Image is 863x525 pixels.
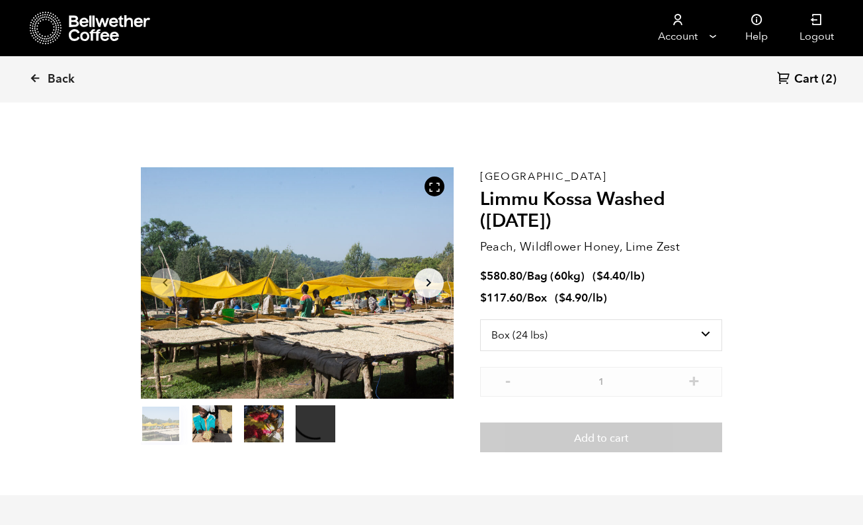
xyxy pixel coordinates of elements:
span: Cart [794,71,818,87]
bdi: 117.60 [480,290,522,305]
span: $ [480,268,487,284]
span: ( ) [555,290,607,305]
span: $ [480,290,487,305]
button: - [500,374,516,387]
bdi: 580.80 [480,268,522,284]
a: Cart (2) [777,71,837,89]
span: $ [559,290,565,305]
button: Add to cart [480,423,723,453]
span: / [522,268,527,284]
span: / [522,290,527,305]
span: Box [527,290,547,305]
span: /lb [588,290,603,305]
span: /lb [626,268,641,284]
span: $ [596,268,603,284]
button: + [686,374,702,387]
video: Your browser does not support the video tag. [296,405,335,442]
bdi: 4.40 [596,268,626,284]
span: (2) [821,71,837,87]
span: Bag (60kg) [527,268,585,284]
p: Peach, Wildflower Honey, Lime Zest [480,238,723,256]
span: ( ) [593,268,645,284]
span: Back [48,71,75,87]
bdi: 4.90 [559,290,588,305]
h2: Limmu Kossa Washed ([DATE]) [480,188,723,233]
